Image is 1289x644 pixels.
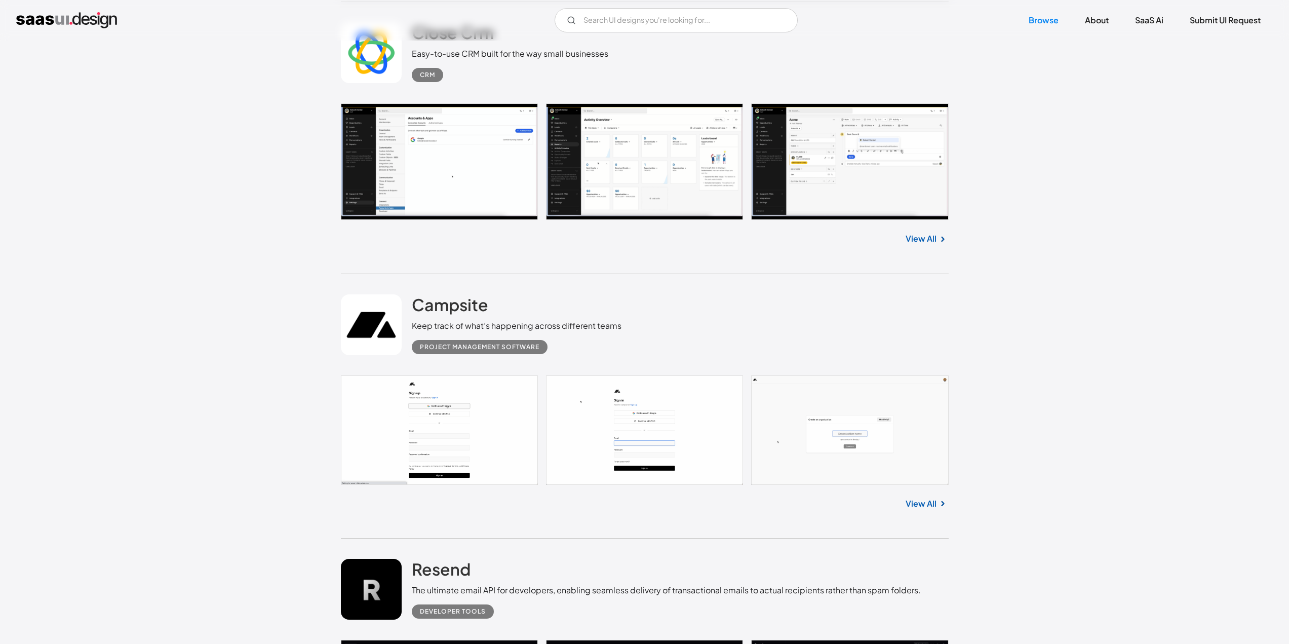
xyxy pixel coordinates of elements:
a: About [1073,9,1121,31]
a: SaaS Ai [1123,9,1176,31]
a: Submit UI Request [1178,9,1273,31]
div: Easy-to-use CRM built for the way small businesses [412,48,608,60]
div: Developer tools [420,605,486,618]
a: Campsite [412,294,488,320]
div: The ultimate email API for developers, enabling seamless delivery of transactional emails to actu... [412,584,921,596]
div: CRM [420,69,435,81]
div: Project Management Software [420,341,539,353]
input: Search UI designs you're looking for... [555,8,798,32]
a: Resend [412,559,471,584]
a: home [16,12,117,28]
a: Browse [1017,9,1071,31]
div: Keep track of what’s happening across different teams [412,320,621,332]
form: Email Form [555,8,798,32]
h2: Campsite [412,294,488,315]
a: View All [906,498,936,510]
a: View All [906,233,936,245]
h2: Resend [412,559,471,579]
